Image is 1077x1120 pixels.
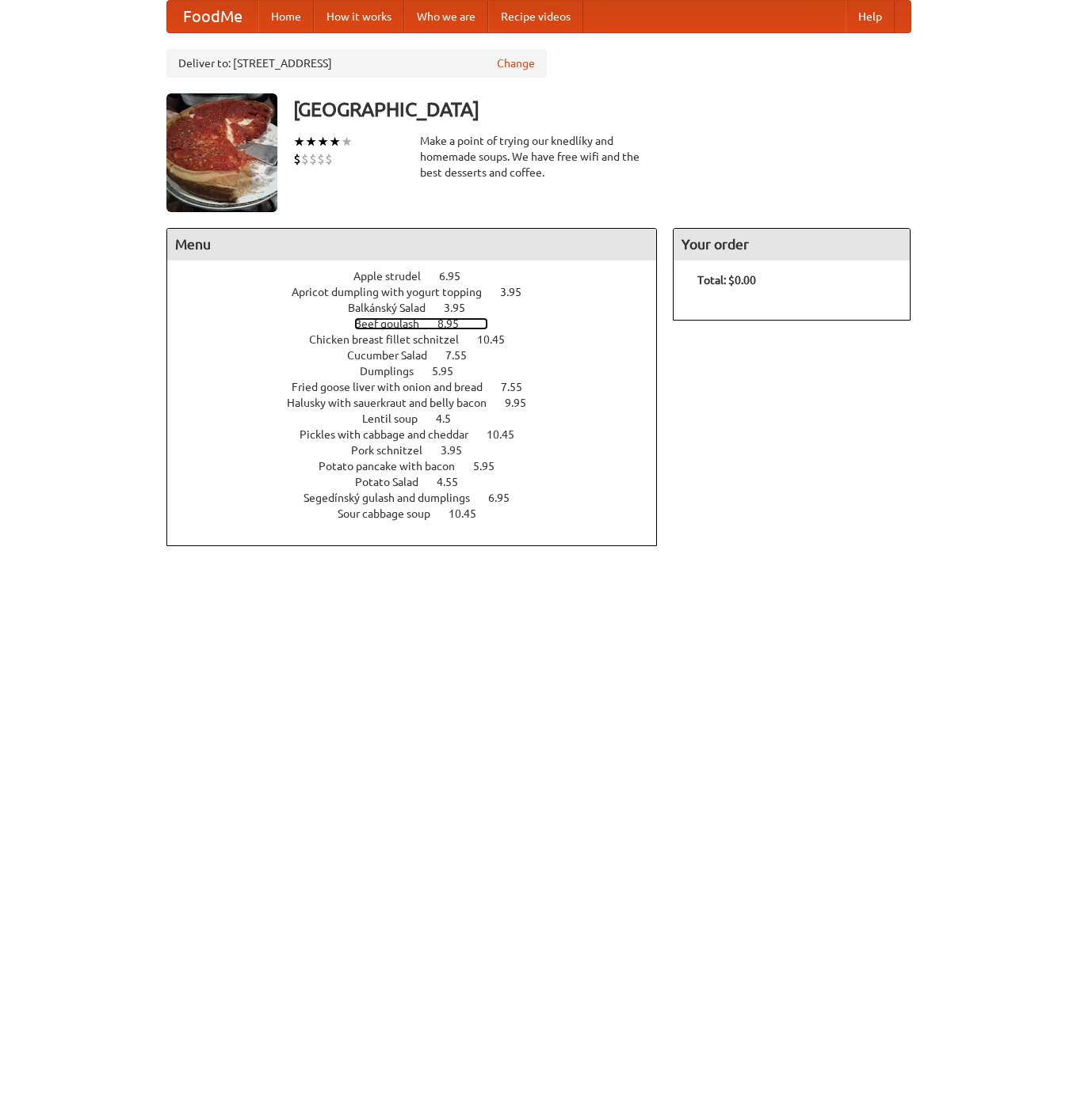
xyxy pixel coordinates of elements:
li: $ [309,150,317,168]
span: 9.95 [505,397,542,409]
span: 10.45 [487,428,530,441]
span: 8.95 [437,317,475,330]
span: Potato pancake with bacon [319,460,471,473]
h4: Menu [167,229,657,260]
h4: Your order [674,229,910,260]
span: 3.95 [441,444,478,457]
span: 10.45 [449,507,492,520]
a: Potato pancake with bacon 5.95 [319,460,524,473]
span: 3.95 [444,302,481,314]
span: Apricot dumpling with yogurt topping [292,286,498,298]
span: Dumplings [360,365,430,378]
span: Pickles with cabbage and cheddar [300,428,484,441]
span: Chicken breast fillet schnitzel [309,333,475,346]
a: How it works [314,1,404,32]
span: Fried goose liver with onion and bread [292,381,498,393]
span: 6.95 [439,270,476,283]
div: Deliver to: [STREET_ADDRESS] [166,49,547,78]
span: Potato Salad [355,476,434,488]
span: 4.5 [436,412,467,425]
span: Balkánský Salad [348,302,441,314]
span: 3.95 [500,286,537,298]
a: Home [258,1,314,32]
li: ★ [317,133,329,150]
a: Lentil soup 4.5 [362,412,480,425]
a: Chicken breast fillet schnitzel 10.45 [309,333,534,346]
h3: [GEOGRAPHIC_DATA] [293,93,911,125]
a: Fried goose liver with onion and bread 7.55 [292,381,552,393]
li: ★ [341,133,353,150]
li: ★ [293,133,305,150]
a: Dumplings 5.95 [360,365,483,378]
span: 4.55 [437,476,474,488]
span: Cucumber Salad [347,349,443,362]
span: 6.95 [488,492,525,504]
div: Make a point of trying our knedlíky and homemade soups. We have free wifi and the best desserts a... [420,133,658,180]
span: Sour cabbage soup [338,507,446,520]
li: $ [317,150,325,168]
span: Pork schnitzel [351,444,438,457]
a: FoodMe [167,1,258,32]
span: 7.55 [445,349,483,362]
li: $ [301,150,309,168]
li: ★ [305,133,317,150]
a: Potato Salad 4.55 [355,476,487,488]
li: $ [293,150,301,168]
span: Beef goulash [354,317,435,330]
a: Beef goulash 8.95 [354,317,488,330]
span: 7.55 [501,381,538,393]
b: Total: $0.00 [697,274,756,287]
span: Lentil soup [362,412,433,425]
a: Sour cabbage soup 10.45 [338,507,506,520]
span: Apple strudel [353,270,437,283]
span: 5.95 [432,365,469,378]
span: Segedínský gulash and dumplings [304,492,486,504]
li: $ [325,150,333,168]
a: Balkánský Salad 3.95 [348,302,495,314]
span: Halusky with sauerkraut and belly bacon [287,397,502,409]
a: Cucumber Salad 7.55 [347,349,496,362]
a: Apple strudel 6.95 [353,270,490,283]
a: Pickles with cabbage and cheddar 10.45 [300,428,544,441]
a: Help [846,1,895,32]
a: Halusky with sauerkraut and belly bacon 9.95 [287,397,556,409]
a: Change [497,55,535,71]
a: Pork schnitzel 3.95 [351,444,491,457]
a: Segedínský gulash and dumplings 6.95 [304,492,539,504]
a: Recipe videos [488,1,583,32]
img: angular.jpg [166,93,277,212]
span: 10.45 [477,333,521,346]
li: ★ [329,133,341,150]
a: Who we are [404,1,488,32]
span: 5.95 [473,460,510,473]
a: Apricot dumpling with yogurt topping 3.95 [292,286,551,298]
